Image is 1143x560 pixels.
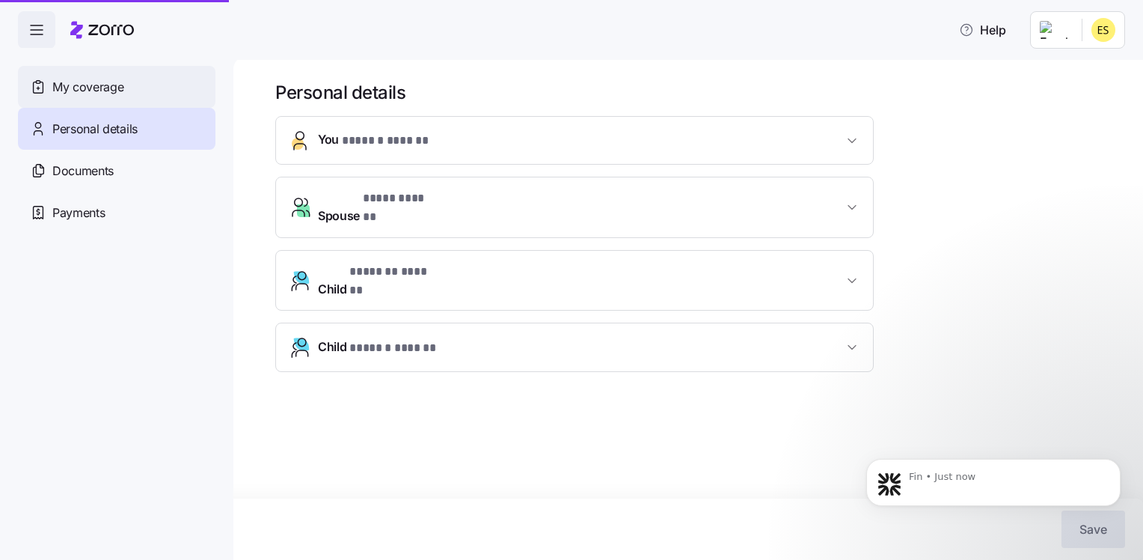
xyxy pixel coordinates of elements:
span: Help [959,21,1006,39]
a: Payments [18,192,215,234]
span: My coverage [52,78,123,97]
span: Spouse [318,189,439,225]
span: You [318,130,429,150]
span: Personal details [52,120,138,139]
a: My coverage [18,66,215,108]
button: Help [947,15,1018,45]
img: fe7aed57232b2074f99fa537cb741e15 [1091,18,1115,42]
span: Payments [52,204,105,222]
span: Documents [52,162,114,180]
iframe: Intercom notifications message [844,425,1143,553]
span: Child [318,338,437,358]
h1: Personal details [275,81,1122,104]
img: Employer logo [1040,21,1070,39]
a: Personal details [18,108,215,150]
a: Documents [18,150,215,192]
span: Child [318,263,438,299]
